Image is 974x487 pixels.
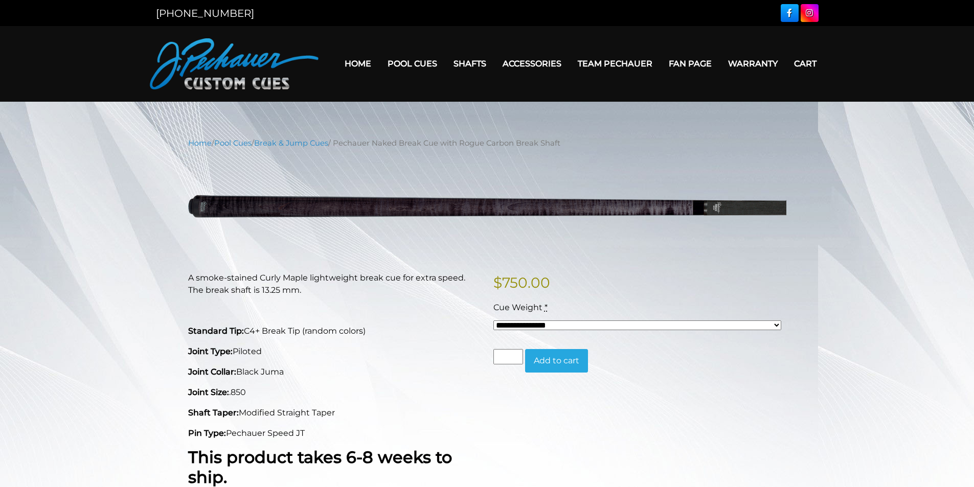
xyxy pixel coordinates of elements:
img: Pechauer Custom Cues [150,38,319,89]
strong: Shaft Taper: [188,408,239,418]
img: pechauer-break-naked-with-rogue-break.png [188,156,786,256]
p: Modified Straight Taper [188,407,481,419]
span: Cue Weight [493,303,542,312]
p: Black Juma [188,366,481,378]
strong: This product takes 6-8 weeks to ship. [188,447,452,486]
a: Accessories [494,51,570,77]
a: Cart [786,51,825,77]
input: Product quantity [493,349,523,364]
p: Piloted [188,345,481,358]
strong: Joint Type: [188,346,233,356]
strong: Standard Tip: [188,326,244,336]
span: $ [493,274,502,291]
strong: Pin Type: [188,428,226,438]
strong: Joint Size: [188,387,229,397]
p: Pechauer Speed JT [188,427,481,439]
a: Warranty [720,51,786,77]
a: Home [336,51,379,77]
a: Pool Cues [379,51,445,77]
a: Pool Cues [214,138,252,148]
a: Break & Jump Cues [254,138,328,148]
abbr: required [545,303,548,312]
a: [PHONE_NUMBER] [156,7,254,19]
a: Home [188,138,212,148]
p: .850 [188,386,481,399]
bdi: 750.00 [493,274,550,291]
p: C4+ Break Tip (random colors) [188,325,481,337]
a: Fan Page [661,51,720,77]
p: A smoke-stained Curly Maple lightweight break cue for extra speed. The break shaft is 13.25 mm. [188,272,481,296]
a: Team Pechauer [570,51,661,77]
strong: Joint Collar: [188,367,236,377]
a: Shafts [445,51,494,77]
button: Add to cart [525,349,588,373]
nav: Breadcrumb [188,137,786,149]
